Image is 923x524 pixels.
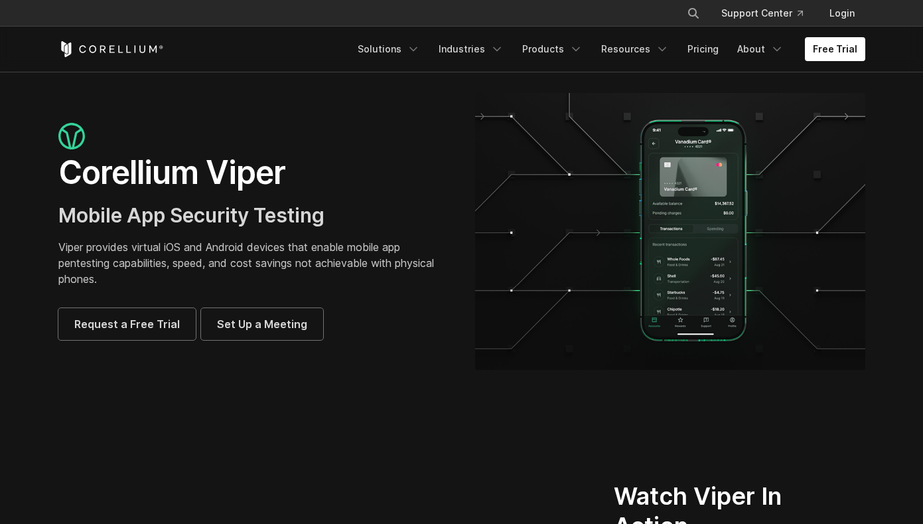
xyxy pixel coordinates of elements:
[58,41,164,57] a: Corellium Home
[58,239,449,287] p: Viper provides virtual iOS and Android devices that enable mobile app pentesting capabilities, sp...
[217,316,307,332] span: Set Up a Meeting
[819,1,865,25] a: Login
[350,37,865,61] div: Navigation Menu
[681,1,705,25] button: Search
[805,37,865,61] a: Free Trial
[350,37,428,61] a: Solutions
[58,203,324,227] span: Mobile App Security Testing
[711,1,814,25] a: Support Center
[431,37,512,61] a: Industries
[671,1,865,25] div: Navigation Menu
[74,316,180,332] span: Request a Free Trial
[475,93,865,370] img: viper_hero
[729,37,792,61] a: About
[679,37,727,61] a: Pricing
[58,308,196,340] a: Request a Free Trial
[201,308,323,340] a: Set Up a Meeting
[58,153,449,193] h1: Corellium Viper
[514,37,591,61] a: Products
[58,123,85,150] img: viper_icon_large
[593,37,677,61] a: Resources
